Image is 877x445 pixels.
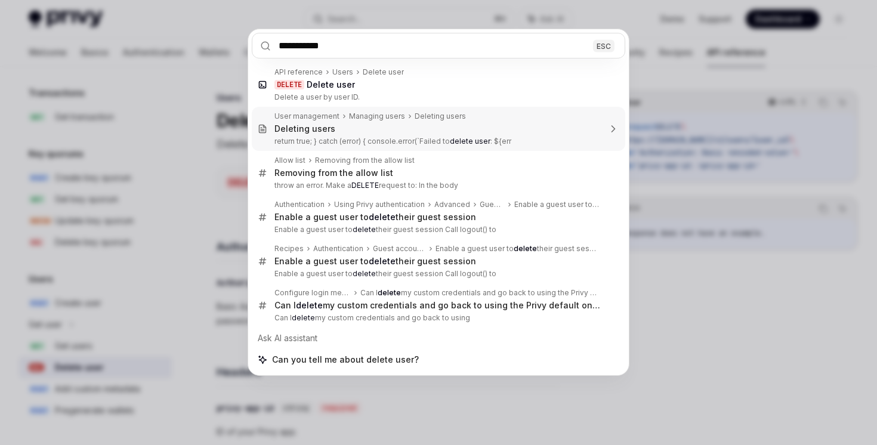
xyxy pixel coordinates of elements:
[274,269,600,279] p: Enable a guest user to their guest session Call logout() to
[274,80,304,89] div: DELETE
[292,313,315,322] b: delete
[274,67,323,77] div: API reference
[434,200,470,209] div: Advanced
[296,300,323,310] b: delete
[274,112,339,121] div: User management
[252,327,625,349] div: Ask AI assistant
[363,67,404,77] div: Delete user
[274,300,600,311] div: Can I my custom credentials and go back to using the Privy default ones?
[349,112,405,121] div: Managing users
[274,256,476,267] div: Enable a guest user to their guest session
[514,200,600,209] div: Enable a guest user to their guest session
[450,137,490,146] b: delete user
[274,288,351,298] div: Configure login methods
[274,225,600,234] p: Enable a guest user to their guest session Call logout() to
[415,112,466,121] div: Deleting users
[274,181,600,190] p: throw an error. Make a request to: In the body
[378,288,401,297] b: delete
[274,313,600,323] p: Can I my custom credentials and go back to using
[353,269,376,278] b: delete
[334,200,425,209] div: Using Privy authentication
[272,354,419,366] span: Can you tell me about delete user?
[480,200,505,209] div: Guest accounts
[274,200,325,209] div: Authentication
[274,137,600,146] p: return true; } catch (error) { console.error(`Failed to : ${err
[274,244,304,254] div: Recipes
[369,212,396,222] b: delete
[373,244,426,254] div: Guest accounts
[369,256,396,266] b: delete
[274,123,335,134] div: Deleting users
[313,244,363,254] div: Authentication
[274,92,600,102] p: Delete a user by user ID.
[274,212,476,222] div: Enable a guest user to their guest session
[307,79,355,89] b: Delete user
[436,244,600,254] div: Enable a guest user to their guest session
[514,244,537,253] b: delete
[332,67,353,77] div: Users
[315,156,415,165] div: Removing from the allow list
[360,288,600,298] div: Can I my custom credentials and go back to using the Privy default ones?
[274,168,393,178] div: Removing from the allow list
[353,225,376,234] b: delete
[351,181,379,190] b: DELETE
[593,39,614,52] div: ESC
[274,156,305,165] div: Allow list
